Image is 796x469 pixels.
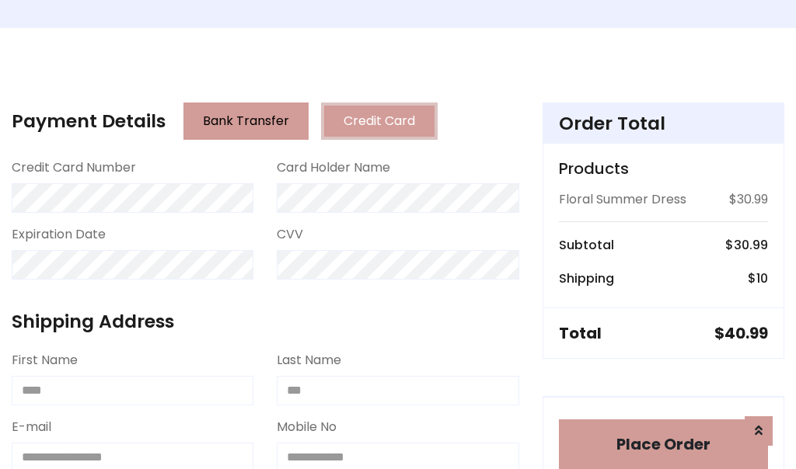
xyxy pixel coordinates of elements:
label: Mobile No [277,418,337,436]
h6: $ [748,271,768,286]
h5: Products [559,159,768,178]
h6: Shipping [559,271,614,286]
span: 30.99 [734,236,768,254]
label: Expiration Date [12,225,106,244]
h4: Shipping Address [12,311,519,332]
h5: Total [559,324,602,342]
span: 40.99 [724,322,768,344]
button: Bank Transfer [183,102,309,140]
label: Last Name [277,351,341,370]
h4: Order Total [559,113,768,134]
span: 10 [756,269,768,287]
button: Credit Card [321,102,438,140]
h4: Payment Details [12,110,166,132]
p: $30.99 [729,190,768,209]
label: Credit Card Number [12,158,136,177]
button: Place Order [559,419,768,469]
h5: $ [714,324,768,342]
label: CVV [277,225,303,244]
p: Floral Summer Dress [559,190,686,209]
h6: Subtotal [559,238,614,252]
h6: $ [725,238,768,252]
label: First Name [12,351,78,370]
label: Card Holder Name [277,158,390,177]
label: E-mail [12,418,51,436]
